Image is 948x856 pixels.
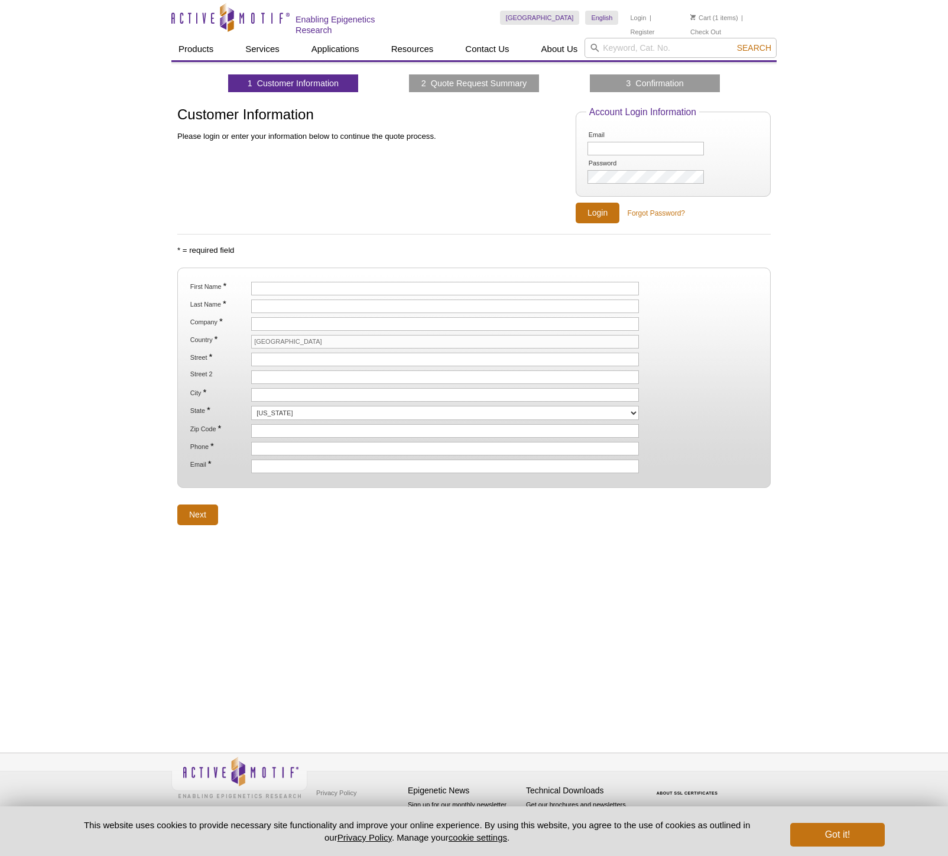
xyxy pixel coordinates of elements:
span: Search [737,43,771,53]
label: Phone [189,442,249,451]
a: Register [630,28,654,36]
a: 2 Quote Request Summary [421,78,527,89]
label: Last Name [189,300,249,308]
a: [GEOGRAPHIC_DATA] [500,11,580,25]
label: Company [189,317,249,326]
a: ABOUT SSL CERTIFICATES [657,791,718,795]
label: First Name [189,282,249,291]
li: (1 items) [690,11,738,25]
a: Products [171,38,220,60]
p: Get our brochures and newsletters, or request them by mail. [526,800,638,830]
label: Password [587,160,648,167]
a: Services [238,38,287,60]
p: Please login or enter your information below to continue the quote process. [177,131,564,142]
h2: Enabling Epigenetics Research [296,14,413,35]
p: This website uses cookies to provide necessary site functionality and improve your online experie... [63,819,771,844]
p: Sign up for our monthly newsletter highlighting recent publications in the field of epigenetics. [408,800,520,840]
label: Email [587,131,648,139]
li: | [650,11,651,25]
table: Click to Verify - This site chose Symantec SSL for secure e-commerce and confidential communicati... [644,774,733,800]
a: Resources [384,38,441,60]
label: Street [189,353,249,362]
h4: Technical Downloads [526,786,638,796]
a: Privacy Policy [337,832,392,842]
legend: Account Login Information [586,107,699,118]
button: cookie settings [449,832,507,842]
label: Zip Code [189,424,249,433]
img: Your Cart [690,14,696,20]
li: | [741,11,743,25]
a: 1 Customer Information [248,78,339,89]
a: Privacy Policy [313,784,359,802]
a: Applications [304,38,366,60]
label: Street 2 [189,370,249,378]
img: Active Motif, [171,753,307,801]
a: Check Out [690,28,721,36]
a: Contact Us [458,38,516,60]
input: Login [576,203,619,223]
input: Keyword, Cat. No. [585,38,777,58]
button: Got it! [790,823,885,847]
label: State [189,406,249,415]
h4: Epigenetic News [408,786,520,796]
a: Cart [690,14,711,22]
a: Forgot Password? [628,208,685,219]
a: About Us [534,38,585,60]
a: Login [630,14,646,22]
a: English [585,11,618,25]
a: 3 Confirmation [626,78,684,89]
label: City [189,388,249,397]
label: Country [189,335,249,344]
button: Search [733,43,775,53]
h1: Customer Information [177,107,564,124]
p: * = required field [177,245,771,256]
a: Terms & Conditions [313,802,375,819]
label: Email [189,460,249,468]
input: Next [177,505,218,525]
